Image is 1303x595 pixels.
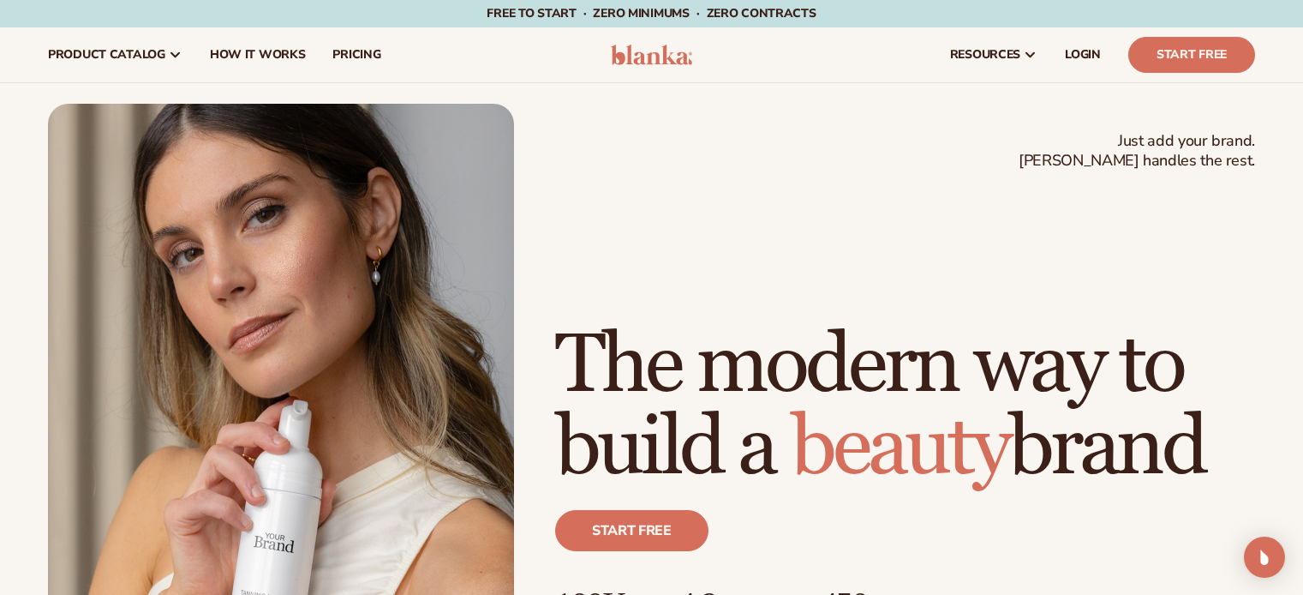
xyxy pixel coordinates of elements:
div: Open Intercom Messenger [1244,537,1285,578]
span: How It Works [210,48,306,62]
a: How It Works [196,27,320,82]
a: LOGIN [1051,27,1115,82]
h1: The modern way to build a brand [555,325,1255,490]
a: resources [936,27,1051,82]
img: logo [611,45,692,65]
a: pricing [319,27,394,82]
span: pricing [332,48,380,62]
a: Start Free [1128,37,1255,73]
span: product catalog [48,48,165,62]
a: product catalog [34,27,196,82]
span: Free to start · ZERO minimums · ZERO contracts [487,5,816,21]
span: resources [950,48,1020,62]
span: beauty [791,398,1008,498]
span: Just add your brand. [PERSON_NAME] handles the rest. [1019,131,1255,171]
a: Start free [555,510,708,551]
span: LOGIN [1065,48,1101,62]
